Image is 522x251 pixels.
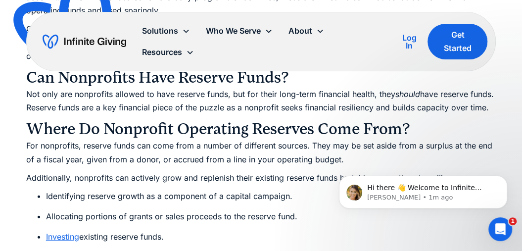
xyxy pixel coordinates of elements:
h3: Can Nonprofits Have Reserve Funds? [26,68,496,88]
div: About [281,20,332,42]
span: 1 [509,217,517,225]
a: Investing [46,232,79,242]
div: Log In [399,34,420,50]
a: home [43,34,126,50]
div: Who We Serve [206,24,261,38]
li: Identifying reserve growth as a component of a capital campaign. [46,190,496,203]
em: should [395,89,420,99]
div: Resources [134,42,202,63]
iframe: Intercom live chat [488,217,512,241]
h3: Where Do Nonprofit Operating Reserves Come From? [26,119,496,139]
li: Allocating portions of grants or sales proceeds to the reserve fund. [46,210,496,223]
a: Log In [399,32,420,51]
p: Additionally, nonprofits can actively grow and replenish their existing reserve funds by taking p... [26,171,496,185]
div: Solutions [134,20,198,42]
li: existing reserve funds. [46,230,496,244]
div: Solutions [142,24,178,38]
div: About [288,24,312,38]
div: Resources [142,46,182,59]
a: Get Started [427,24,487,59]
div: Who We Serve [198,20,281,42]
p: Not only are nonprofits allowed to have reserve funds, but for their long-term financial health, ... [26,88,496,114]
iframe: Intercom notifications message [324,155,522,224]
p: For nonprofits, reserve funds can come from a number of different sources. They may be set aside ... [26,139,496,166]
